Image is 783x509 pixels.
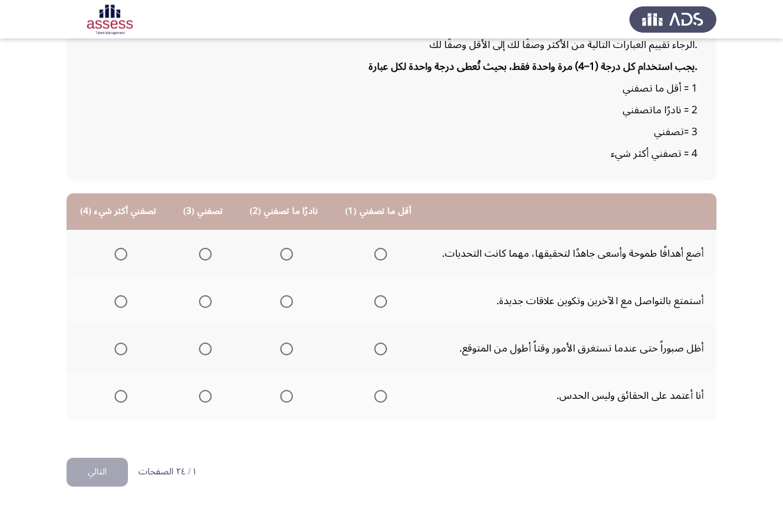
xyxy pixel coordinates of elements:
mat-radio-group: Select an option [109,385,127,407]
span: الرجاء تقييم العبارات التالية من الأكثر وصفًا لك إلى الأقل وصفًا لك [429,34,695,56]
mat-radio-group: Select an option [109,243,127,264]
td: أنا أعتمد على الحقائق وليس الحدس. [425,372,716,419]
mat-radio-group: Select an option [109,290,127,312]
span: . [695,34,697,56]
mat-radio-group: Select an option [369,337,387,359]
div: 3 = [86,121,697,143]
p: ١ / ٢٤ الصفحات [138,467,196,478]
div: 1 = أقل ما تصفني [86,77,697,99]
mat-radio-group: Select an option [194,385,212,407]
mat-radio-group: Select an option [194,290,212,312]
img: Assess Talent Management logo [629,1,716,37]
td: أضع أهدافًا طموحة وأسعى جاهدًا لتحقيقها، مهما كانت التحديات. [425,230,716,277]
mat-radio-group: Select an option [275,337,293,359]
div: 4 = تصفني أكثر شيء [86,143,697,165]
td: أظل صبوراً حتى عندما تستغرق الأمور وقتاً أطول من المتوقع. [425,325,716,372]
th: نادرًا ما تصفني (2) [236,193,331,230]
th: أقل ما تصفني (1) [331,193,425,230]
span: تصفني [622,99,652,121]
button: check the missing [67,458,128,487]
mat-radio-group: Select an option [369,243,387,264]
span: تصفني [654,121,684,143]
mat-radio-group: Select an option [369,385,387,407]
div: 2 = نادرًا ما [86,99,697,121]
mat-radio-group: Select an option [194,243,212,264]
mat-radio-group: Select an option [275,385,293,407]
b: .يجب استخدام كل درجة (1–4) مرة واحدة فقط، بحيث تُعطى درجة واحدة لكل عبارة [368,56,697,77]
th: تصفني (3) [170,193,236,230]
mat-radio-group: Select an option [109,337,127,359]
mat-radio-group: Select an option [369,290,387,312]
img: Assessment logo of Assess DISC [67,1,154,37]
mat-radio-group: Select an option [275,290,293,312]
td: أستمتع بالتواصل مع الآخرين وتكوين علاقات جديدة. [425,277,716,325]
mat-radio-group: Select an option [275,243,293,264]
mat-radio-group: Select an option [194,337,212,359]
th: تصفني أكثر شيء (4) [67,193,170,230]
